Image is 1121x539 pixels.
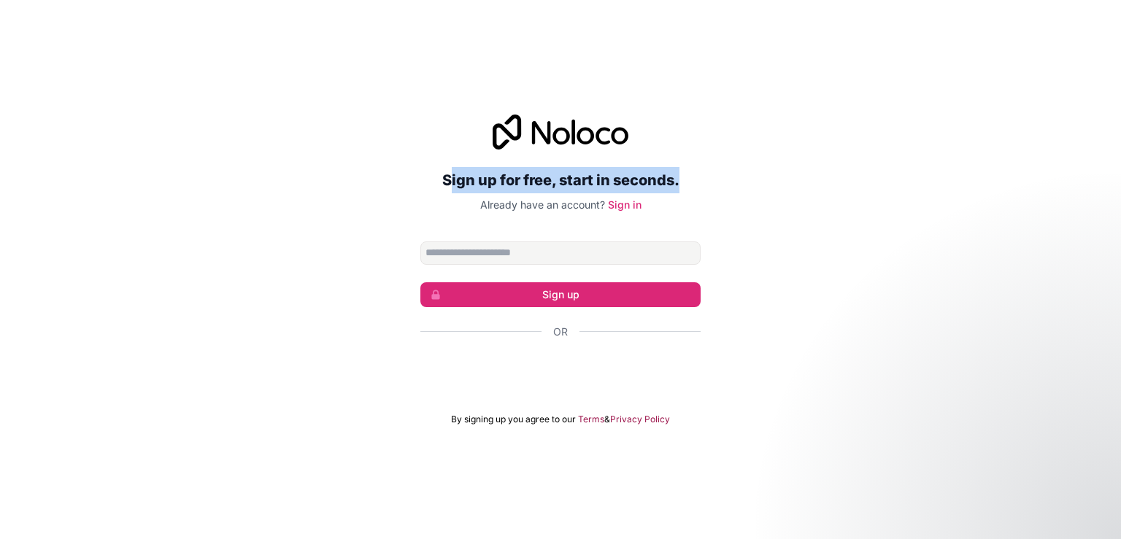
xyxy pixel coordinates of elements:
[553,325,568,339] span: Or
[604,414,610,425] span: &
[420,282,701,307] button: Sign up
[413,355,708,387] iframe: Sign in with Google Button
[829,430,1121,532] iframe: Intercom notifications message
[610,414,670,425] a: Privacy Policy
[451,414,576,425] span: By signing up you agree to our
[420,241,701,265] input: Email address
[608,198,642,211] a: Sign in
[420,355,701,387] div: Sign in with Google. Opens in new tab
[578,414,604,425] a: Terms
[420,167,701,193] h2: Sign up for free, start in seconds.
[480,198,605,211] span: Already have an account?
